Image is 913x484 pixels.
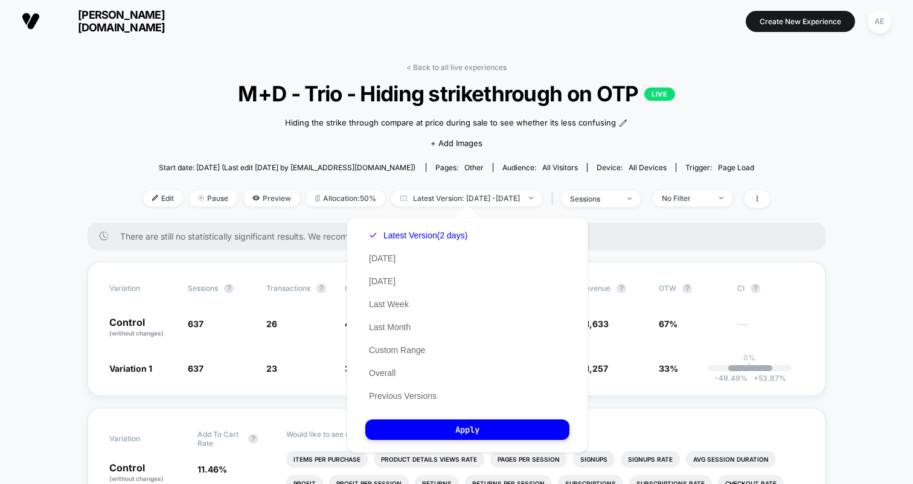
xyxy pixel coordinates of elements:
[529,197,533,199] img: end
[109,463,185,483] p: Control
[365,390,440,401] button: Previous Versions
[306,190,385,206] span: Allocation: 50%
[109,475,164,482] span: (without changes)
[152,195,158,201] img: edit
[682,284,692,293] button: ?
[109,317,176,338] p: Control
[266,284,310,293] span: Transactions
[316,284,326,293] button: ?
[718,163,754,172] span: Page Load
[243,190,300,206] span: Preview
[248,434,258,444] button: ?
[18,8,197,34] button: [PERSON_NAME][DOMAIN_NAME]
[570,194,618,203] div: sessions
[754,374,758,383] span: +
[365,276,399,287] button: [DATE]
[198,195,204,201] img: end
[391,190,542,206] span: Latest Version: [DATE] - [DATE]
[286,451,368,468] li: Items Per Purchase
[719,197,723,199] img: end
[365,368,399,378] button: Overall
[143,190,183,206] span: Edit
[627,197,632,200] img: end
[188,319,203,329] span: 637
[189,190,237,206] span: Pause
[751,284,760,293] button: ?
[224,284,234,293] button: ?
[49,8,194,34] span: [PERSON_NAME][DOMAIN_NAME]
[406,63,507,72] a: < Back to all live experiences
[365,419,569,440] button: Apply
[431,138,482,148] span: + Add Images
[109,284,176,293] span: Variation
[621,451,680,468] li: Signups Rate
[464,163,484,172] span: other
[365,345,429,355] button: Custom Range
[109,363,152,374] span: Variation 1
[22,12,40,30] img: Visually logo
[743,353,755,362] p: 0%
[715,374,748,383] span: -49.49 %
[159,163,415,172] span: Start date: [DATE] (Last edit [DATE] by [EMAIL_ADDRESS][DOMAIN_NAME])
[662,194,710,203] div: No Filter
[737,320,804,338] span: ---
[746,11,855,32] button: Create New Experience
[548,190,561,208] span: |
[365,230,471,241] button: Latest Version(2 days)
[109,330,164,337] span: (without changes)
[365,299,412,310] button: Last Week
[175,81,738,106] span: M+D - Trio - Hiding strikethrough on OTP
[502,163,578,172] div: Audience:
[685,163,754,172] div: Trigger:
[748,362,751,371] p: |
[197,464,227,474] span: 11.46 %
[868,10,891,33] div: AE
[400,195,407,201] img: calendar
[748,374,786,383] span: 53.87 %
[617,284,626,293] button: ?
[266,363,277,374] span: 23
[686,451,776,468] li: Avg Session Duration
[365,253,399,264] button: [DATE]
[188,284,218,293] span: Sessions
[286,430,804,439] p: Would like to see more reports?
[659,319,678,329] span: 67%
[365,322,414,333] button: Last Month
[188,363,203,374] span: 637
[120,231,801,241] span: There are still no statistically significant results. We recommend waiting a few more days
[285,117,616,129] span: Hiding the strike through compare at price during sale to see whether its less confusing
[109,430,176,448] span: Variation
[737,284,804,293] span: CI
[435,163,484,172] div: Pages:
[266,319,277,329] span: 26
[197,430,242,448] span: Add To Cart Rate
[542,163,578,172] span: All Visitors
[629,163,667,172] span: all devices
[659,363,678,374] span: 33%
[587,163,676,172] span: Device:
[864,9,895,34] button: AE
[659,284,725,293] span: OTW
[644,88,674,101] p: LIVE
[315,195,320,202] img: rebalance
